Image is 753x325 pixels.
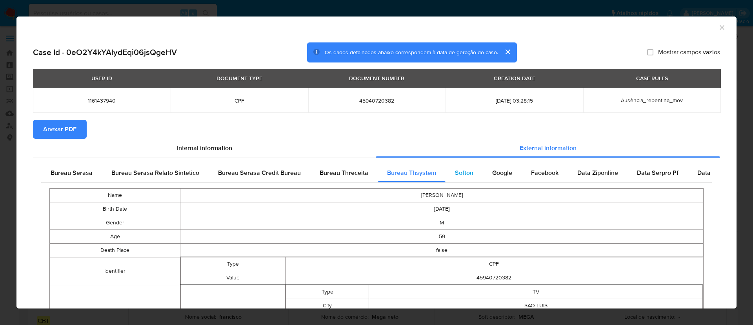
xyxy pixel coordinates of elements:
[33,139,720,158] div: Detailed info
[111,168,199,177] span: Bureau Serasa Relato Sintetico
[697,168,738,177] span: Data Serpro Pj
[285,271,703,285] td: 45940720382
[51,168,93,177] span: Bureau Serasa
[50,257,180,285] td: Identifier
[218,168,301,177] span: Bureau Serasa Credit Bureau
[531,168,558,177] span: Facebook
[177,143,232,152] span: Internal information
[492,168,512,177] span: Google
[320,168,368,177] span: Bureau Threceita
[318,97,437,104] span: 45940720382
[42,97,161,104] span: 1161437940
[180,202,704,216] td: [DATE]
[181,257,285,271] td: Type
[577,168,618,177] span: Data Ziponline
[50,188,180,202] td: Name
[718,24,725,31] button: Fechar a janela
[647,49,653,55] input: Mostrar campos vazios
[369,299,703,312] td: SAO LUIS
[16,17,737,308] div: closure-recommendation-modal
[180,243,704,257] td: false
[181,271,285,285] td: Value
[286,285,369,299] td: Type
[43,121,76,138] span: Anexar PDF
[180,188,704,202] td: [PERSON_NAME]
[344,72,409,85] div: DOCUMENT NUMBER
[498,42,517,61] button: cerrar
[621,96,683,104] span: Ausência_repentina_mov
[631,72,673,85] div: CASE RULES
[369,285,703,299] td: TV
[387,168,436,177] span: Bureau Thsystem
[41,163,712,182] div: Detailed external info
[285,257,703,271] td: CPF
[50,202,180,216] td: Birth Date
[87,72,117,85] div: USER ID
[455,168,473,177] span: Softon
[50,216,180,230] td: Gender
[489,72,540,85] div: CREATION DATE
[50,243,180,257] td: Death Place
[520,143,577,152] span: External information
[180,216,704,230] td: M
[33,120,87,139] button: Anexar PDF
[325,48,498,56] span: Os dados detalhados abaixo correspondem à data de geração do caso.
[455,97,574,104] span: [DATE] 03:28:15
[658,48,720,56] span: Mostrar campos vazios
[637,168,678,177] span: Data Serpro Pf
[33,47,177,57] h2: Case Id - 0eO2Y4kYAlydEqi06jsQgeHV
[50,230,180,243] td: Age
[286,299,369,312] td: City
[180,97,299,104] span: CPF
[180,230,704,243] td: 59
[212,72,267,85] div: DOCUMENT TYPE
